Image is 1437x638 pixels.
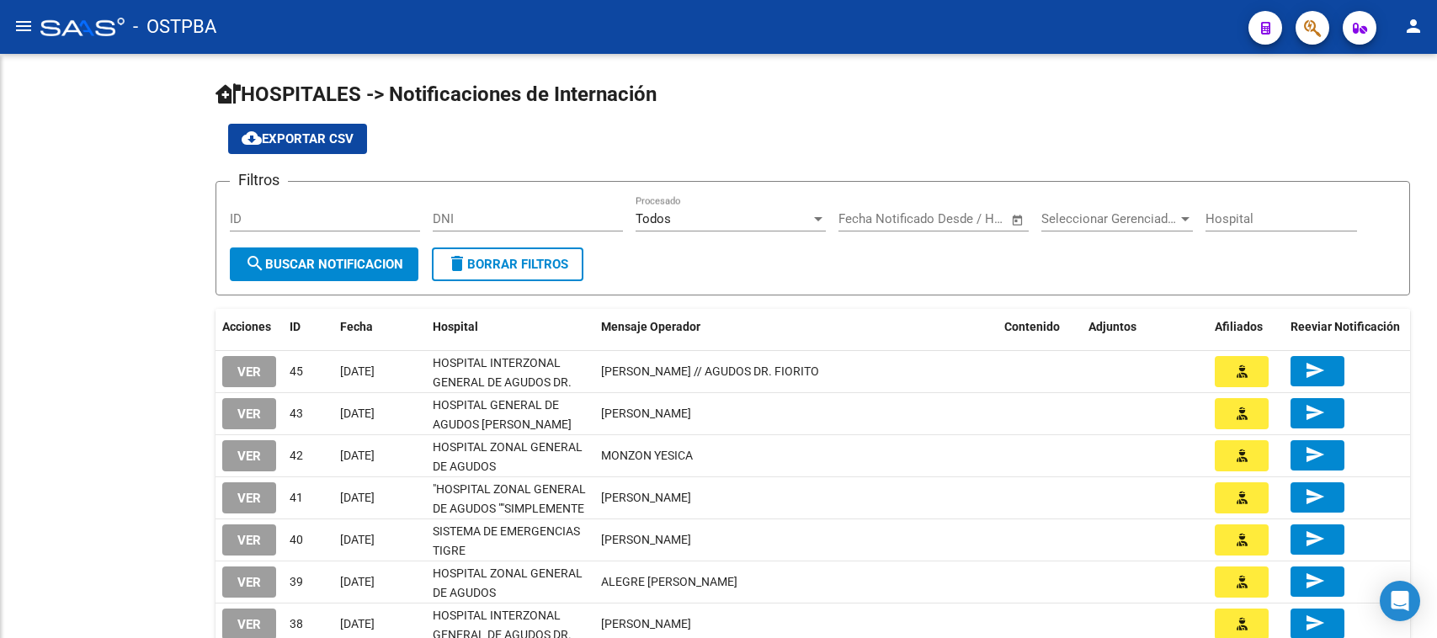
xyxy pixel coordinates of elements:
[447,257,568,272] span: Borrar Filtros
[245,257,403,272] span: Buscar Notificacion
[13,16,34,36] mat-icon: menu
[1004,320,1060,333] span: Contenido
[222,356,276,387] button: VER
[290,407,303,420] span: 43
[237,364,261,380] span: VER
[222,482,276,513] button: VER
[601,617,691,630] span: HERRERA JONAS EZEQUIEL
[1380,581,1420,621] div: Open Intercom Messenger
[245,253,265,274] mat-icon: search
[1082,309,1208,345] datatable-header-cell: Adjuntos
[216,309,283,345] datatable-header-cell: Acciones
[222,320,271,333] span: Acciones
[340,446,419,465] div: [DATE]
[433,320,478,333] span: Hospital
[1403,16,1424,36] mat-icon: person
[447,253,467,274] mat-icon: delete
[222,566,276,598] button: VER
[237,617,261,632] span: VER
[1305,402,1325,423] mat-icon: send
[340,320,373,333] span: Fecha
[340,572,419,592] div: [DATE]
[1291,320,1400,333] span: Reeviar Notificación
[838,211,907,226] input: Fecha inicio
[237,449,261,464] span: VER
[340,362,419,381] div: [DATE]
[290,617,303,630] span: 38
[433,398,572,431] span: HOSPITAL GENERAL DE AGUDOS [PERSON_NAME]
[216,82,657,106] span: HOSPITALES -> Notificaciones de Internación
[290,575,303,588] span: 39
[636,211,671,226] span: Todos
[601,491,691,504] span: ZABALA MICAELA BELEN
[1208,309,1284,345] datatable-header-cell: Afiliados
[1305,360,1325,380] mat-icon: send
[290,533,303,546] span: 40
[237,407,261,422] span: VER
[1305,486,1325,507] mat-icon: send
[340,614,419,634] div: [DATE]
[601,575,737,588] span: ALEGRE CARLA GABRIELA
[222,440,276,471] button: VER
[1284,309,1410,345] datatable-header-cell: Reeviar Notificación
[290,449,303,462] span: 42
[222,398,276,429] button: VER
[230,247,418,281] button: Buscar Notificacion
[601,407,691,420] span: GOMEZ , MARIA ISABEL
[228,124,367,154] button: Exportar CSV
[601,449,693,462] span: MONZON YESICA
[340,404,419,423] div: [DATE]
[1088,320,1136,333] span: Adjuntos
[340,488,419,508] div: [DATE]
[242,128,262,148] mat-icon: cloud_download
[594,309,998,345] datatable-header-cell: Mensaje Operador
[1041,211,1178,226] span: Seleccionar Gerenciador
[290,364,303,378] span: 45
[1305,571,1325,591] mat-icon: send
[432,247,583,281] button: Borrar Filtros
[1305,613,1325,633] mat-icon: send
[333,309,426,345] datatable-header-cell: Fecha
[426,309,594,345] datatable-header-cell: Hospital
[1215,320,1263,333] span: Afiliados
[237,491,261,506] span: VER
[433,356,572,408] span: HOSPITAL INTERZONAL GENERAL DE AGUDOS DR. FIORITO
[230,168,288,192] h3: Filtros
[433,524,580,557] span: SISTEMA DE EMERGENCIAS TIGRE
[601,364,819,378] span: MALDONADO MARIELA // AGUDOS DR. FIORITO
[283,309,333,345] datatable-header-cell: ID
[340,530,419,550] div: [DATE]
[601,533,691,546] span: CROTTI AYELEN
[290,320,301,333] span: ID
[433,440,583,492] span: HOSPITAL ZONAL GENERAL DE AGUDOS [GEOGRAPHIC_DATA]
[1305,444,1325,465] mat-icon: send
[998,309,1082,345] datatable-header-cell: Contenido
[222,524,276,556] button: VER
[601,320,700,333] span: Mensaje Operador
[433,482,586,534] span: "HOSPITAL ZONAL GENERAL DE AGUDOS ""SIMPLEMENTE EVITA"""
[133,8,216,45] span: - OSTPBA
[237,533,261,548] span: VER
[1009,210,1028,230] button: Open calendar
[242,131,354,146] span: Exportar CSV
[433,566,583,619] span: HOSPITAL ZONAL GENERAL DE AGUDOS [PERSON_NAME]
[237,575,261,590] span: VER
[290,491,303,504] span: 41
[1305,529,1325,549] mat-icon: send
[922,211,1003,226] input: Fecha fin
